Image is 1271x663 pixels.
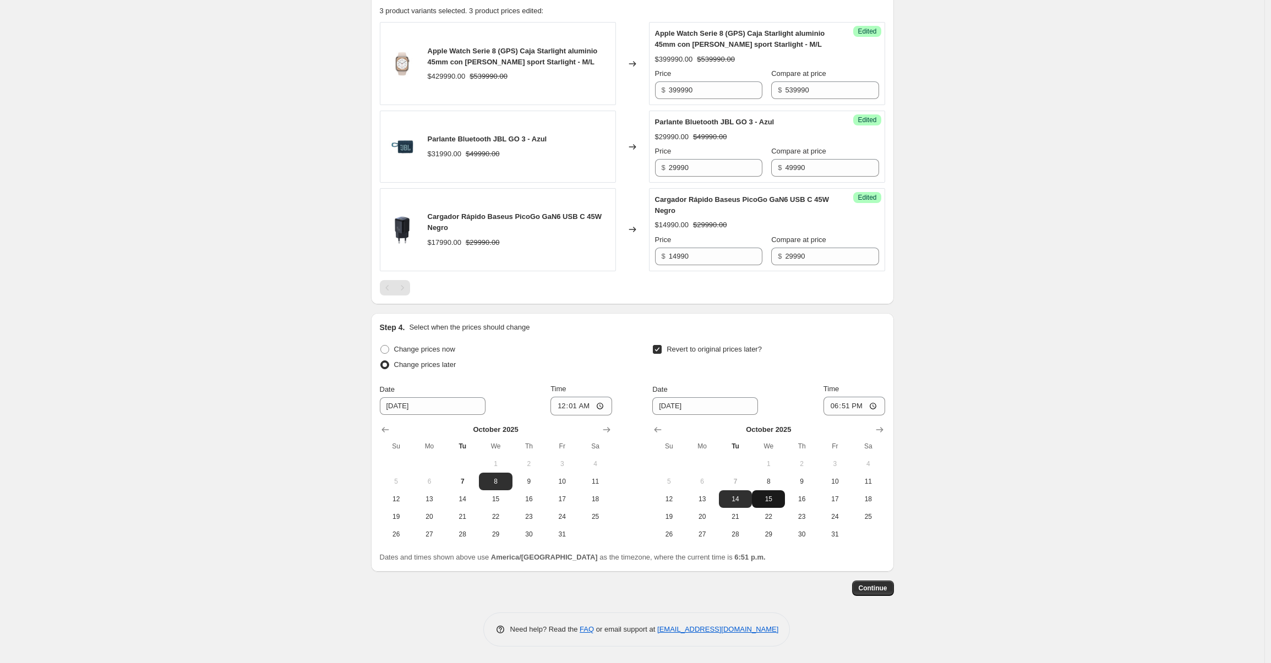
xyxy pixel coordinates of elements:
[510,625,580,633] span: Need help? Read the
[517,459,541,468] span: 2
[428,237,461,248] div: $17990.00
[771,147,826,155] span: Compare at price
[858,116,876,124] span: Edited
[417,495,441,503] span: 13
[719,525,752,543] button: Tuesday October 28 2025
[655,118,774,126] span: Parlante Bluetooth JBL GO 3 - Azul
[756,442,781,451] span: We
[778,252,782,260] span: $
[384,512,408,521] span: 19
[517,495,541,503] span: 16
[384,477,408,486] span: 5
[823,512,847,521] span: 24
[655,220,689,231] div: $14990.00
[852,437,885,455] th: Saturday
[655,235,672,244] span: Price
[657,442,681,451] span: Su
[686,508,719,525] button: Monday October 20 2025
[756,459,781,468] span: 1
[512,525,546,543] button: Thursday October 30 2025
[550,512,574,521] span: 24
[852,490,885,508] button: Saturday October 18 2025
[655,131,689,143] div: $29990.00
[856,442,880,451] span: Sa
[686,473,719,490] button: Monday October 6 2025
[579,490,612,508] button: Saturday October 18 2025
[512,490,546,508] button: Thursday October 16 2025
[512,437,546,455] th: Thursday
[823,442,847,451] span: Fr
[856,495,880,503] span: 18
[652,437,685,455] th: Sunday
[428,212,602,232] span: Cargador Rápido Baseus PicoGo GaN6 USB C 45W Negro
[394,360,456,369] span: Change prices later
[466,237,499,248] strike: $29990.00
[778,86,782,94] span: $
[852,473,885,490] button: Saturday October 11 2025
[819,490,852,508] button: Friday October 17 2025
[417,442,441,451] span: Mo
[583,477,607,486] span: 11
[789,495,814,503] span: 16
[655,147,672,155] span: Price
[546,490,579,508] button: Friday October 17 2025
[823,459,847,468] span: 3
[693,220,727,231] strike: $29990.00
[657,512,681,521] span: 19
[479,455,512,473] button: Wednesday October 1 2025
[550,530,574,539] span: 31
[428,135,547,143] span: Parlante Bluetooth JBL GO 3 - Azul
[858,193,876,202] span: Edited
[450,495,474,503] span: 14
[872,422,887,437] button: Show next month, November 2025
[734,553,765,561] b: 6:51 p.m.
[752,525,785,543] button: Wednesday October 29 2025
[512,508,546,525] button: Thursday October 23 2025
[650,422,665,437] button: Show previous month, September 2025
[579,473,612,490] button: Saturday October 11 2025
[723,495,748,503] span: 14
[417,512,441,521] span: 20
[690,477,714,486] span: 6
[723,477,748,486] span: 7
[723,530,748,539] span: 28
[789,459,814,468] span: 2
[723,512,748,521] span: 21
[662,86,665,94] span: $
[852,508,885,525] button: Saturday October 25 2025
[446,508,479,525] button: Tuesday October 21 2025
[789,442,814,451] span: Th
[652,508,685,525] button: Sunday October 19 2025
[657,625,778,633] a: [EMAIL_ADDRESS][DOMAIN_NAME]
[517,477,541,486] span: 9
[652,525,685,543] button: Sunday October 26 2025
[690,442,714,451] span: Mo
[380,7,544,15] span: 3 product variants selected. 3 product prices edited:
[693,131,727,143] strike: $49990.00
[752,473,785,490] button: Wednesday October 8 2025
[583,495,607,503] span: 18
[771,69,826,78] span: Compare at price
[380,385,395,393] span: Date
[655,54,693,65] div: $399990.00
[512,473,546,490] button: Thursday October 9 2025
[594,625,657,633] span: or email support at
[380,553,766,561] span: Dates and times shown above use as the timezone, where the current time is
[655,29,825,48] span: Apple Watch Serie 8 (GPS) Caja Starlight aluminio 45mm con [PERSON_NAME] sport Starlight - M/L
[785,473,818,490] button: Thursday October 9 2025
[771,235,826,244] span: Compare at price
[483,495,508,503] span: 15
[550,459,574,468] span: 3
[858,27,876,36] span: Edited
[789,512,814,521] span: 23
[378,422,393,437] button: Show previous month, September 2025
[856,477,880,486] span: 11
[483,442,508,451] span: We
[756,495,781,503] span: 15
[723,442,748,451] span: Tu
[446,525,479,543] button: Tuesday October 28 2025
[819,525,852,543] button: Friday October 31 2025
[550,477,574,486] span: 10
[579,508,612,525] button: Saturday October 25 2025
[417,530,441,539] span: 27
